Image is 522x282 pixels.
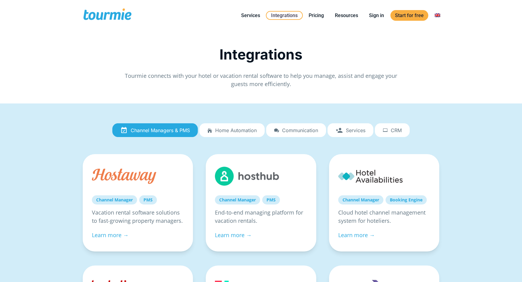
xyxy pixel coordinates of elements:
[346,128,365,133] span: Services
[215,231,252,239] a: Learn more →
[375,123,410,137] a: CRM
[219,46,303,63] span: Integrations
[199,123,265,137] a: Home automation
[338,195,383,204] a: Channel Manager
[364,12,389,19] a: Sign in
[215,208,307,225] p: End-to-end managing platform for vacation rentals.
[139,195,157,204] a: PMS
[330,12,363,19] a: Resources
[131,128,190,133] span: Channel Managers & PMS
[304,12,328,19] a: Pricing
[215,128,257,133] span: Home automation
[338,208,430,225] p: Cloud hotel channel management system for hoteliers.
[338,231,375,239] a: Learn more →
[215,195,260,204] a: Channel Manager
[328,123,373,137] a: Services
[262,195,280,204] a: PMS
[386,195,427,204] a: Booking Engine
[92,231,129,239] a: Learn more →
[391,128,402,133] span: CRM
[112,123,198,137] a: Channel Managers & PMS
[92,208,184,225] p: Vacation rental software solutions to fast-growing property managers.
[92,195,137,204] a: Channel Manager
[266,11,303,20] a: Integrations
[237,12,265,19] a: Services
[266,123,326,137] a: Communication
[125,72,397,88] span: Tourmie connects with your hotel or vacation rental software to help you manage, assist and engag...
[390,10,428,21] a: Start for free
[282,128,318,133] span: Communication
